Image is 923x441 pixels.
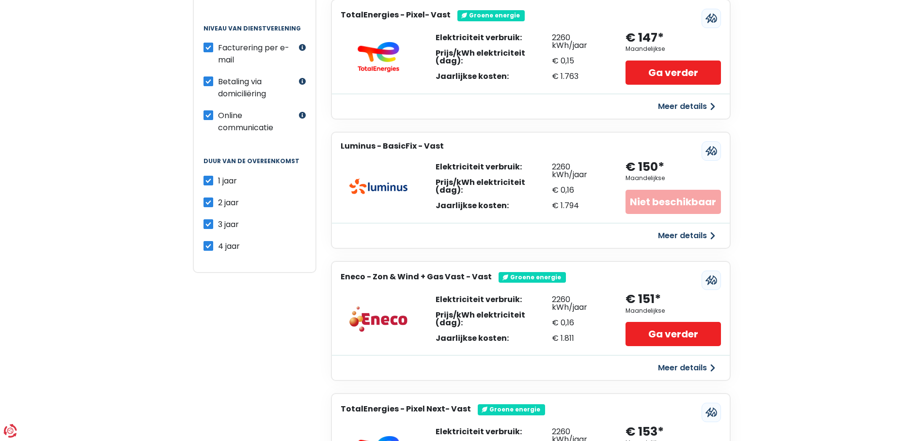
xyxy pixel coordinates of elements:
[552,34,607,49] div: 2260 kWh/jaar
[457,10,525,21] div: Groene energie
[626,61,720,85] a: Ga verder
[436,335,552,342] div: Jaarlijkse kosten:
[552,73,607,80] div: € 1.763
[436,179,552,194] div: Prijs/kWh elektriciteit (dag):
[436,34,552,42] div: Elektriciteit verbruik:
[552,335,607,342] div: € 1.811
[203,25,306,42] legend: Niveau van dienstverlening
[626,307,665,314] div: Maandelijkse
[218,76,297,100] label: Betaling via domiciliëring
[552,319,607,327] div: € 0,16
[626,159,664,175] div: € 150*
[341,272,492,281] h3: Eneco - Zon & Wind + Gas Vast - Vast
[203,158,306,174] legend: Duur van de overeenkomst
[652,359,721,377] button: Meer details
[436,73,552,80] div: Jaarlijkse kosten:
[478,404,545,415] div: Groene energie
[552,57,607,65] div: € 0,15
[626,175,665,182] div: Maandelijkse
[218,241,240,252] span: 4 jaar
[436,163,552,171] div: Elektriciteit verbruik:
[436,428,552,436] div: Elektriciteit verbruik:
[652,98,721,115] button: Meer details
[626,291,661,307] div: € 151*
[626,322,720,346] a: Ga verder
[218,175,237,186] span: 1 jaar
[626,46,665,52] div: Maandelijkse
[552,163,607,179] div: 2260 kWh/jaar
[349,179,407,194] img: Luminus
[626,424,664,440] div: € 153*
[652,227,721,244] button: Meer details
[626,190,720,214] div: Niet beschikbaar
[436,49,552,65] div: Prijs/kWh elektriciteit (dag):
[436,296,552,304] div: Elektriciteit verbruik:
[341,10,451,19] h3: TotalEnergies - Pixel- Vast
[218,197,239,208] span: 2 jaar
[349,305,407,333] img: Eneco
[552,186,607,194] div: € 0,16
[626,30,664,46] div: € 147*
[341,404,471,413] h3: TotalEnergies - Pixel Next- Vast
[436,202,552,210] div: Jaarlijkse kosten:
[349,42,407,73] img: TotalEnergies
[218,219,239,230] span: 3 jaar
[341,141,444,151] h3: Luminus - BasicFix - Vast
[552,296,607,311] div: 2260 kWh/jaar
[218,42,297,66] label: Facturering per e-mail
[499,272,566,283] div: Groene energie
[436,311,552,327] div: Prijs/kWh elektriciteit (dag):
[218,109,297,134] label: Online communicatie
[552,202,607,210] div: € 1.794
